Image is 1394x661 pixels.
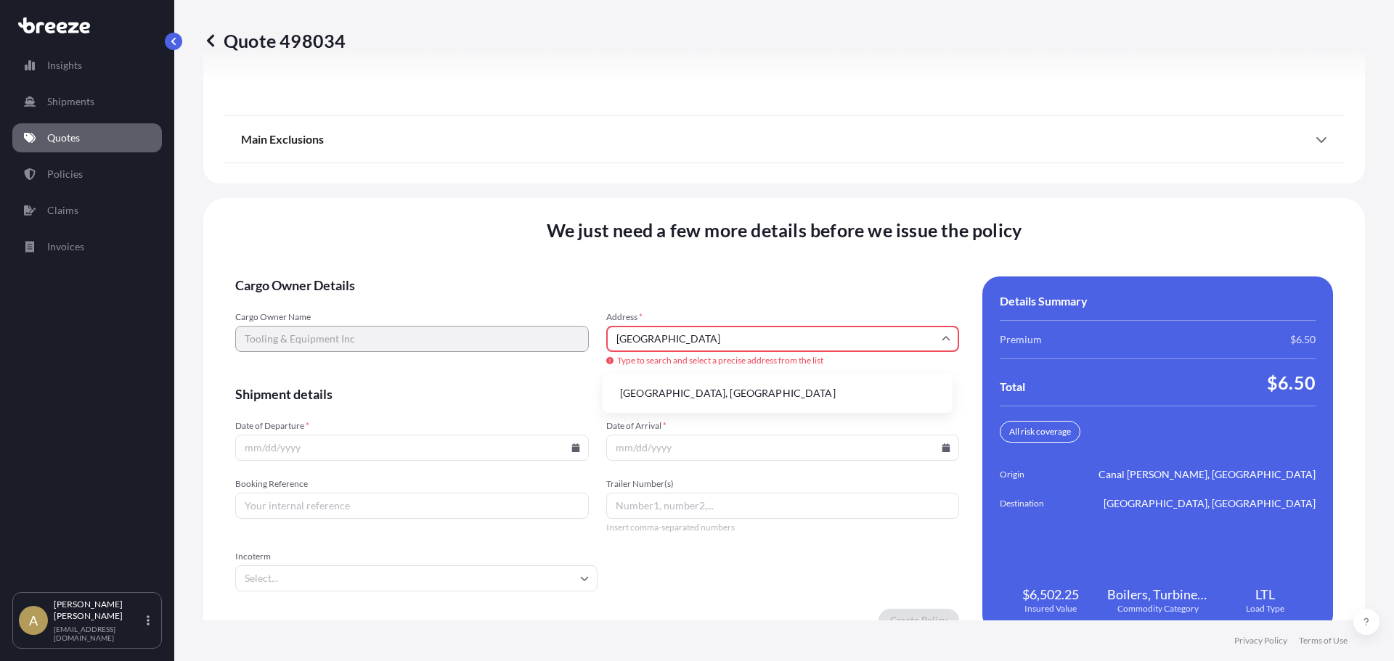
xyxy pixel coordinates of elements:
[606,478,960,490] span: Trailer Number(s)
[1107,586,1209,603] span: Boilers, Turbines, Industrial Machinery and Mechanical Appliances
[12,196,162,225] a: Claims
[1255,586,1275,603] span: LTL
[29,613,38,628] span: A
[235,565,598,591] input: Select...
[241,122,1327,157] div: Main Exclusions
[54,599,144,622] p: [PERSON_NAME] [PERSON_NAME]
[12,232,162,261] a: Invoices
[47,94,94,109] p: Shipments
[235,420,589,432] span: Date of Departure
[47,58,82,73] p: Insights
[606,326,960,352] input: Cargo owner address
[1000,379,1025,394] span: Total
[606,493,960,519] input: Number1, number2,...
[1000,294,1088,308] span: Details Summary
[235,435,589,461] input: mm/dd/yyyy
[12,51,162,80] a: Insights
[606,355,960,366] span: Type to search and select a precise address from the list
[606,522,960,533] span: Insert comma-separated numbers
[608,379,947,407] li: [GEOGRAPHIC_DATA], [GEOGRAPHIC_DATA]
[1000,332,1042,347] span: Premium
[1000,467,1081,482] span: Origin
[47,239,84,254] p: Invoices
[1246,603,1284,615] span: Load Type
[235,478,589,490] span: Booking Reference
[1117,603,1199,615] span: Commodity Category
[606,420,960,432] span: Date of Arrival
[1267,371,1316,394] span: $6.50
[1022,586,1079,603] span: $6,502.25
[606,311,960,323] span: Address
[1000,496,1081,511] span: Destination
[54,625,144,642] p: [EMAIL_ADDRESS][DOMAIN_NAME]
[235,385,959,403] span: Shipment details
[203,29,346,52] p: Quote 498034
[12,87,162,116] a: Shipments
[606,435,960,461] input: mm/dd/yyyy
[1290,332,1316,347] span: $6.50
[235,551,598,562] span: Incoterm
[1299,635,1348,646] a: Terms of Use
[47,131,80,145] p: Quotes
[547,218,1022,242] span: We just need a few more details before we issue the policy
[12,160,162,189] a: Policies
[1234,635,1287,646] a: Privacy Policy
[47,203,78,218] p: Claims
[879,609,959,632] button: Create Policy
[1104,496,1316,511] span: [GEOGRAPHIC_DATA], [GEOGRAPHIC_DATA]
[241,132,324,147] span: Main Exclusions
[235,276,959,294] span: Cargo Owner Details
[12,123,162,152] a: Quotes
[1024,603,1077,615] span: Insured Value
[1099,467,1316,482] span: Canal [PERSON_NAME], [GEOGRAPHIC_DATA]
[1000,421,1080,443] div: All risk coverage
[890,613,947,628] p: Create Policy
[47,167,83,181] p: Policies
[235,311,589,323] span: Cargo Owner Name
[235,493,589,519] input: Your internal reference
